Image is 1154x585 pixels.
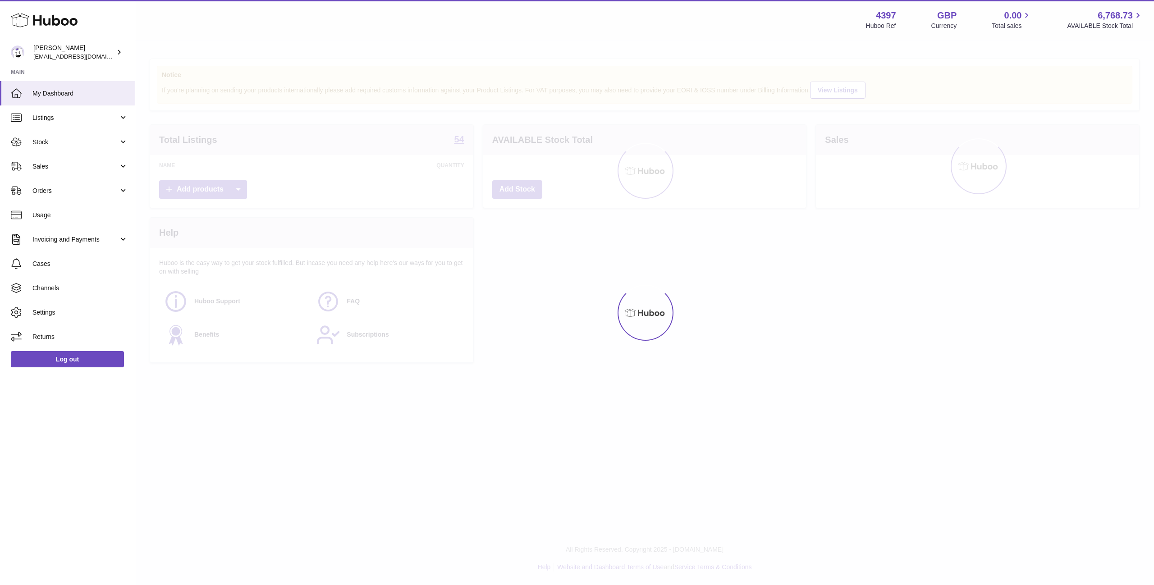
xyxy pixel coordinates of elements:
span: Stock [32,138,119,146]
span: Total sales [992,22,1032,30]
span: Returns [32,333,128,341]
span: 0.00 [1004,9,1022,22]
strong: GBP [937,9,957,22]
span: AVAILABLE Stock Total [1067,22,1143,30]
span: 6,768.73 [1098,9,1133,22]
div: Currency [931,22,957,30]
span: [EMAIL_ADDRESS][DOMAIN_NAME] [33,53,133,60]
span: Invoicing and Payments [32,235,119,244]
div: [PERSON_NAME] [33,44,114,61]
img: drumnnbass@gmail.com [11,46,24,59]
span: Channels [32,284,128,292]
strong: 4397 [876,9,896,22]
span: My Dashboard [32,89,128,98]
span: Listings [32,114,119,122]
span: Settings [32,308,128,317]
a: Log out [11,351,124,367]
span: Usage [32,211,128,219]
span: Sales [32,162,119,171]
a: 0.00 Total sales [992,9,1032,30]
span: Orders [32,187,119,195]
span: Cases [32,260,128,268]
a: 6,768.73 AVAILABLE Stock Total [1067,9,1143,30]
div: Huboo Ref [866,22,896,30]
